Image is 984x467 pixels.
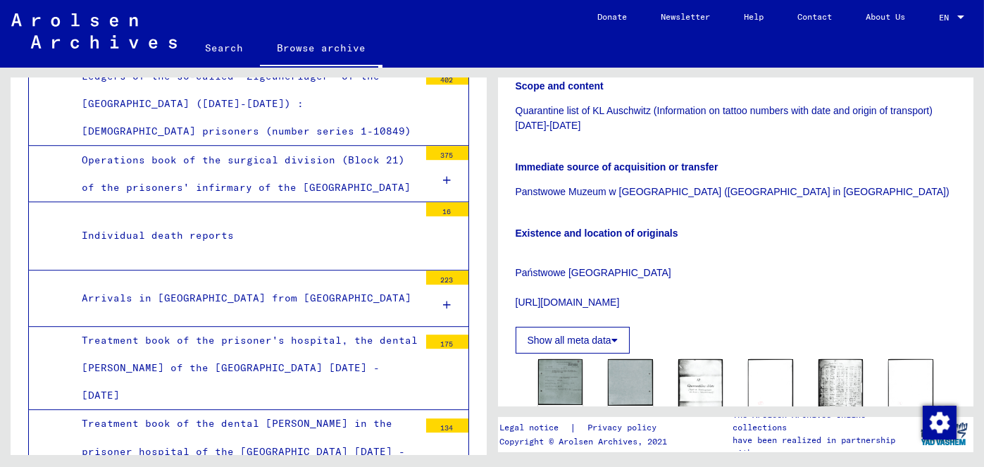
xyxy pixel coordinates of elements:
b: Scope and content [516,80,604,92]
div: Ledgers of the so-called "Zigeunerlager" of the [GEOGRAPHIC_DATA] ([DATE]-[DATE]) : [DEMOGRAPHIC_... [71,63,419,146]
img: 002.jpg [888,359,933,423]
img: 001.jpg [818,359,864,422]
img: 002.jpg [748,359,793,423]
a: Legal notice [499,421,570,435]
a: Browse archive [260,31,382,68]
p: Quarantine list of KL Auschwitz (Information on tattoo numbers with date and origin of transport)... [516,104,957,133]
b: Existence and location of originals [516,228,678,239]
span: EN [939,13,954,23]
div: Treatment book of the prisoner's hospital, the dental [PERSON_NAME] of the [GEOGRAPHIC_DATA] [DAT... [71,327,419,410]
p: The Arolsen Archives online collections [733,409,914,434]
img: 001.jpg [678,359,723,422]
div: 134 [426,418,468,432]
div: Operations book of the surgical division (Block 21) of the prisoners' infirmary of the [GEOGRAPHI... [71,147,419,201]
img: 001.jpg [538,359,583,405]
div: 223 [426,270,468,285]
p: Copyright © Arolsen Archives, 2021 [499,435,673,448]
button: Show all meta data [516,327,630,354]
img: Arolsen_neg.svg [11,13,177,49]
p: Panstwowe Muzeum w [GEOGRAPHIC_DATA] ([GEOGRAPHIC_DATA] in [GEOGRAPHIC_DATA]) [516,185,957,199]
a: Search [188,31,260,65]
div: Arrivals in [GEOGRAPHIC_DATA] from [GEOGRAPHIC_DATA] [71,285,419,312]
div: | [499,421,673,435]
p: have been realized in partnership with [733,434,914,459]
div: 175 [426,335,468,349]
div: 16 [426,202,468,216]
p: Państwowe [GEOGRAPHIC_DATA] [URL][DOMAIN_NAME] [516,251,957,310]
img: Change consent [923,406,957,440]
a: Privacy policy [576,421,673,435]
b: Immediate source of acquisition or transfer [516,161,718,173]
img: yv_logo.png [918,416,971,452]
img: 002.jpg [608,359,653,406]
div: 375 [426,146,468,160]
div: 402 [426,70,468,85]
div: Individual death reports [71,222,419,249]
